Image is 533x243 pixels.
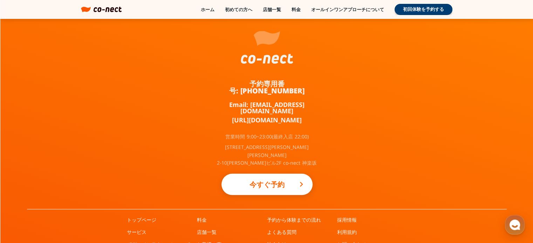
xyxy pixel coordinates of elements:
a: 初めての方へ [225,6,252,13]
a: Email: [EMAIL_ADDRESS][DOMAIN_NAME] [214,101,320,114]
a: 店舗一覧 [197,229,217,236]
span: ホーム [18,195,30,201]
a: 利用規約 [337,229,357,236]
span: 設定 [108,195,117,201]
p: 営業時間 9:00~23:00(最終入店 22:00) [225,134,309,139]
a: オールインワンアプローチについて [311,6,384,13]
p: 今すぐ予約 [235,177,299,192]
i: keyboard_arrow_right [297,180,306,188]
a: 採用情報 [337,216,357,223]
a: [URL][DOMAIN_NAME] [232,117,302,123]
a: 予約専用番号: [PHONE_NUMBER] [214,80,320,94]
a: 料金 [197,216,207,223]
a: 今すぐ予約keyboard_arrow_right [221,174,313,195]
a: 設定 [90,185,135,202]
a: よくある質問 [267,229,296,236]
a: サービス [127,229,146,236]
span: チャット [60,196,77,201]
a: ホーム [201,6,214,13]
a: 店舗一覧 [263,6,281,13]
a: チャット [46,185,90,202]
p: [STREET_ADDRESS][PERSON_NAME][PERSON_NAME] 2-10[PERSON_NAME]ビル2F co-nect 神楽坂 [214,143,320,167]
a: 予約から体験までの流れ [267,216,321,223]
a: ホーム [2,185,46,202]
a: 初回体験を予約する [395,4,452,15]
a: トップページ [127,216,156,223]
a: 料金 [292,6,301,13]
